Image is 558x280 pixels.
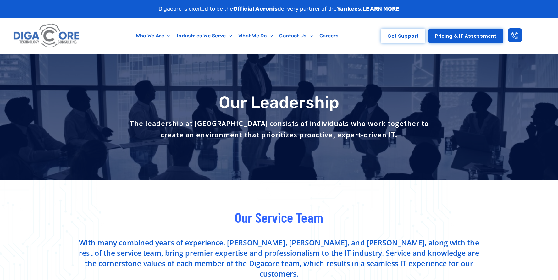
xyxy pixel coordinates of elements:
a: Contact Us [276,29,316,43]
a: What We Do [235,29,276,43]
a: Get Support [381,29,425,43]
span: Our Service Team [235,209,323,226]
a: Industries We Serve [174,29,235,43]
span: Get Support [387,34,419,38]
nav: Menu [110,29,364,43]
strong: Official Acronis [233,5,278,12]
a: Who We Are [133,29,174,43]
p: The leadership at [GEOGRAPHIC_DATA] consists of individuals who work together to create an enviro... [128,118,430,140]
img: Digacore logo 1 [12,21,82,51]
h1: Our Leadership [78,94,480,112]
span: Pricing & IT Assessment [435,34,496,38]
a: Pricing & IT Assessment [428,29,503,43]
p: Digacore is excited to be the delivery partner of the . [158,5,400,13]
a: LEARN MORE [362,5,400,12]
strong: Yankees [337,5,361,12]
p: With many combined years of experience, [PERSON_NAME], [PERSON_NAME], and [PERSON_NAME], along wi... [78,238,480,279]
a: Careers [316,29,342,43]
